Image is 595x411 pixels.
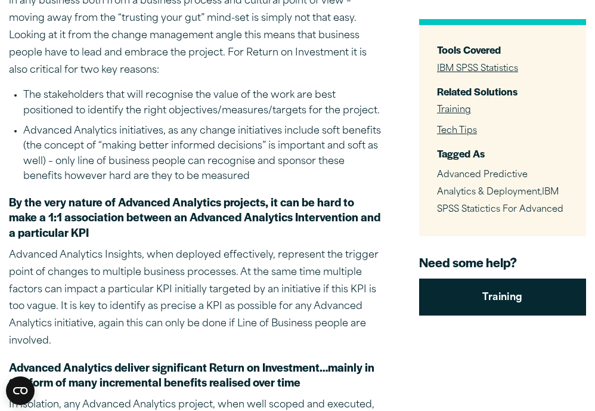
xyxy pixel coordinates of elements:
[23,88,382,119] li: The stakeholders that will recognise the value of the work are best positioned to identify the ri...
[437,43,568,57] h3: Tools Covered
[23,124,382,185] li: Advanced Analytics initiatives, as any change initiatives include soft benefits (the concept of “...
[437,171,563,214] span: ,
[437,126,477,135] a: Tech Tips
[437,146,568,160] h3: Tagged As
[437,64,518,73] a: IBM SPSS Statistics
[419,254,586,270] h4: Need some help?
[437,84,568,98] h3: Related Solutions
[9,247,382,350] p: Advanced Analytics Insights, when deployed effectively, represent the trigger point of changes to...
[9,359,374,390] strong: Advanced Analytics deliver significant Return on Investment…mainly in the form of many incrementa...
[437,106,471,115] a: Training
[437,171,540,197] span: Advanced Predictive Analytics & Deployment
[9,194,380,240] strong: By the very nature of Advanced Analytics projects, it can be hard to make a 1:1 association betwe...
[419,279,586,316] a: Training
[6,376,35,405] button: Open CMP widget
